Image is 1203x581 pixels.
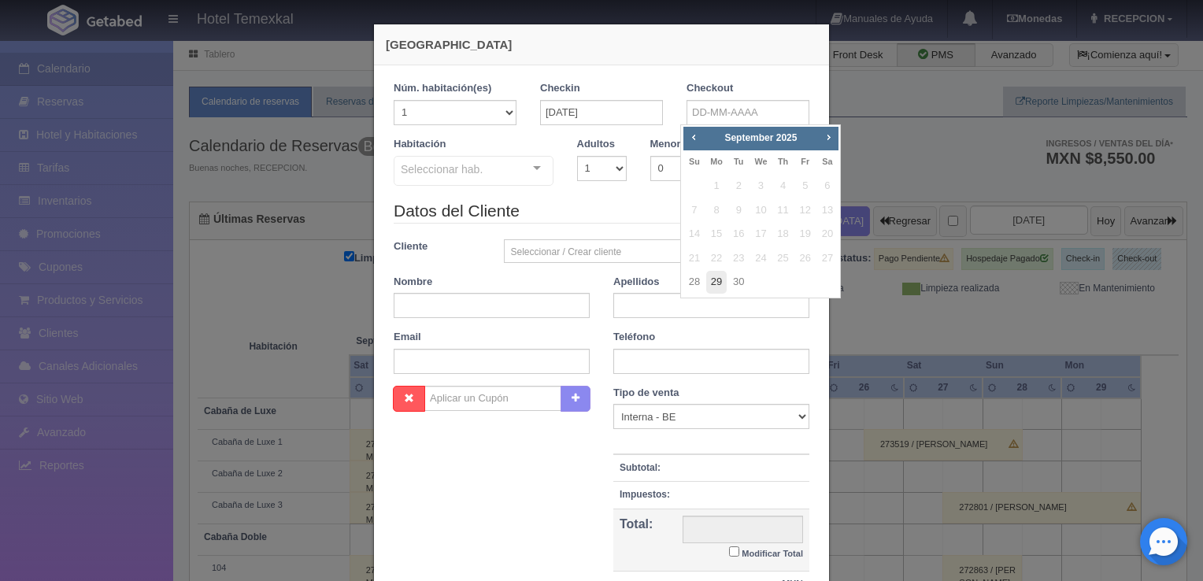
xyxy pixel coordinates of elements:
[795,175,816,198] span: 5
[424,386,561,411] input: Aplicar un Cupón
[706,223,727,246] span: 15
[773,175,794,198] span: 4
[795,247,816,270] span: 26
[750,247,771,270] span: 24
[613,454,676,482] th: Subtotal:
[750,199,771,222] span: 10
[773,199,794,222] span: 11
[613,330,655,345] label: Teléfono
[689,157,700,166] span: Sunday
[822,131,835,143] span: Next
[776,132,798,143] span: 2025
[613,386,679,401] label: Tipo de venta
[724,132,773,143] span: September
[386,36,817,53] h4: [GEOGRAPHIC_DATA]
[742,549,803,558] small: Modificar Total
[817,175,838,198] span: 6
[750,175,771,198] span: 3
[778,157,788,166] span: Thursday
[773,247,794,270] span: 25
[706,199,727,222] span: 8
[577,137,615,152] label: Adultos
[684,223,705,246] span: 14
[394,81,491,96] label: Núm. habitación(es)
[820,128,837,146] a: Next
[394,137,446,152] label: Habitación
[684,247,705,270] span: 21
[801,157,809,166] span: Friday
[394,275,432,290] label: Nombre
[728,271,749,294] a: 30
[394,199,809,224] legend: Datos del Cliente
[728,247,749,270] span: 23
[401,160,483,177] span: Seleccionar hab.
[728,175,749,198] span: 2
[613,509,676,572] th: Total:
[540,81,580,96] label: Checkin
[504,239,810,263] a: Seleccionar / Crear cliente
[685,128,702,146] a: Prev
[729,546,739,557] input: Modificar Total
[706,247,727,270] span: 22
[795,199,816,222] span: 12
[728,223,749,246] span: 16
[511,240,789,264] span: Seleccionar / Crear cliente
[728,199,749,222] span: 9
[706,175,727,198] span: 1
[687,100,809,125] input: DD-MM-AAAA
[613,482,676,509] th: Impuestos:
[382,239,492,254] label: Cliente
[684,271,705,294] a: 28
[684,199,705,222] span: 7
[540,100,663,125] input: DD-MM-AAAA
[687,81,733,96] label: Checkout
[817,247,838,270] span: 27
[394,330,421,345] label: Email
[687,131,700,143] span: Prev
[773,223,794,246] span: 18
[613,275,660,290] label: Apellidos
[822,157,832,166] span: Saturday
[650,137,692,152] label: Menores
[750,223,771,246] span: 17
[817,223,838,246] span: 20
[754,157,767,166] span: Wednesday
[817,199,838,222] span: 13
[795,223,816,246] span: 19
[706,271,727,294] a: 29
[710,157,723,166] span: Monday
[734,157,743,166] span: Tuesday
